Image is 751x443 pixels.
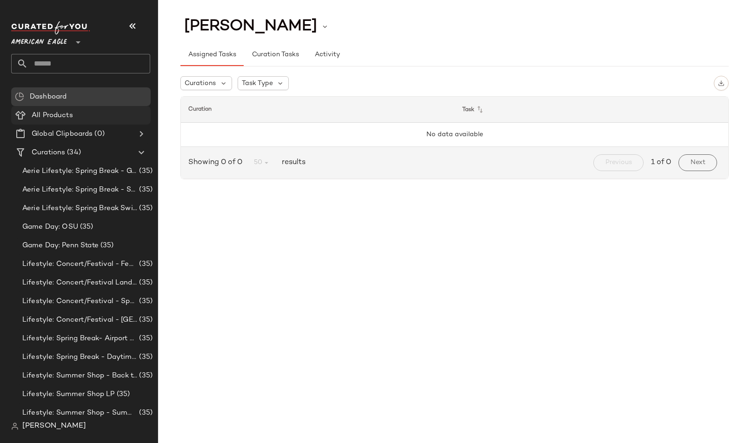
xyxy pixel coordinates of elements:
[30,92,66,102] span: Dashboard
[22,333,137,344] span: Lifestyle: Spring Break- Airport Style
[78,222,93,232] span: (35)
[22,370,137,381] span: Lifestyle: Summer Shop - Back to School Essentials
[185,79,216,88] span: Curations
[314,51,340,59] span: Activity
[32,147,65,158] span: Curations
[690,159,705,166] span: Next
[22,352,137,363] span: Lifestyle: Spring Break - Daytime Casual
[137,259,153,270] span: (35)
[137,315,153,325] span: (35)
[137,352,153,363] span: (35)
[22,278,137,288] span: Lifestyle: Concert/Festival Landing Page
[115,389,130,400] span: (35)
[137,296,153,307] span: (35)
[22,315,137,325] span: Lifestyle: Concert/Festival - [GEOGRAPHIC_DATA]
[22,296,137,307] span: Lifestyle: Concert/Festival - Sporty
[278,157,306,168] span: results
[11,21,90,34] img: cfy_white_logo.C9jOOHJF.svg
[678,154,717,171] button: Next
[22,222,78,232] span: Game Day: OSU
[251,51,299,59] span: Curation Tasks
[242,79,273,88] span: Task Type
[22,421,86,432] span: [PERSON_NAME]
[22,166,137,177] span: Aerie Lifestyle: Spring Break - Girly/Femme
[137,185,153,195] span: (35)
[22,203,137,214] span: Aerie Lifestyle: Spring Break Swimsuits Landing Page
[137,203,153,214] span: (35)
[137,408,153,418] span: (35)
[32,110,73,121] span: All Products
[22,240,99,251] span: Game Day: Penn State
[65,147,81,158] span: (34)
[181,97,455,123] th: Curation
[22,408,137,418] span: Lifestyle: Summer Shop - Summer Abroad
[181,123,728,147] td: No data available
[188,51,236,59] span: Assigned Tasks
[651,157,671,168] span: 1 of 0
[11,32,67,48] span: American Eagle
[188,157,246,168] span: Showing 0 of 0
[184,18,317,35] span: [PERSON_NAME]
[137,166,153,177] span: (35)
[22,259,137,270] span: Lifestyle: Concert/Festival - Femme
[32,129,93,139] span: Global Clipboards
[137,333,153,344] span: (35)
[93,129,104,139] span: (0)
[99,240,114,251] span: (35)
[22,389,115,400] span: Lifestyle: Summer Shop LP
[455,97,729,123] th: Task
[11,423,19,430] img: svg%3e
[15,92,24,101] img: svg%3e
[718,80,724,86] img: svg%3e
[137,370,153,381] span: (35)
[137,278,153,288] span: (35)
[22,185,137,195] span: Aerie Lifestyle: Spring Break - Sporty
